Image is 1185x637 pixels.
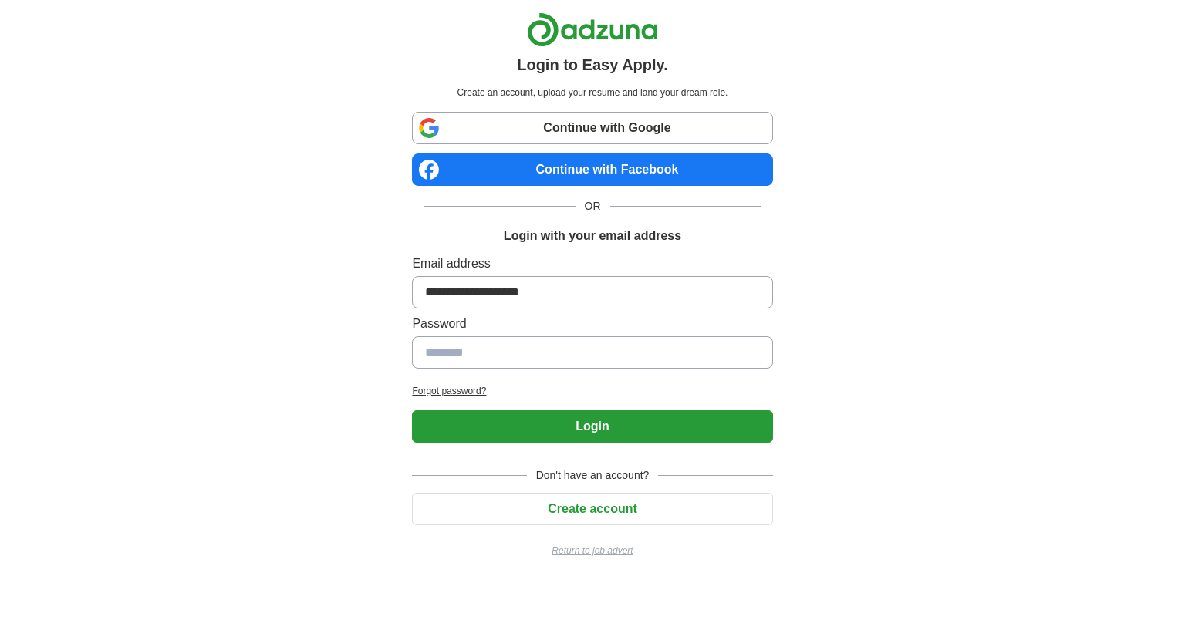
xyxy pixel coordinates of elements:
[504,227,681,245] h1: Login with your email address
[527,12,658,47] img: Adzuna logo
[412,254,772,273] label: Email address
[517,53,668,76] h1: Login to Easy Apply.
[412,410,772,443] button: Login
[412,315,772,333] label: Password
[412,112,772,144] a: Continue with Google
[412,153,772,186] a: Continue with Facebook
[527,467,659,484] span: Don't have an account?
[415,86,769,99] p: Create an account, upload your resume and land your dream role.
[412,544,772,558] a: Return to job advert
[412,502,772,515] a: Create account
[412,384,772,398] a: Forgot password?
[412,493,772,525] button: Create account
[576,198,610,214] span: OR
